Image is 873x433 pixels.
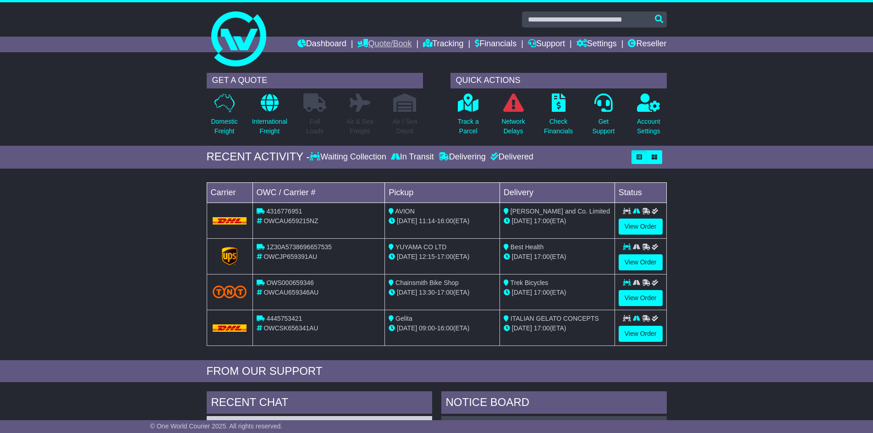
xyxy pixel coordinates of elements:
[419,217,435,225] span: 11:14
[252,93,288,141] a: InternationalFreight
[534,289,550,296] span: 17:00
[264,253,317,260] span: OWCJP659391AU
[389,323,496,333] div: - (ETA)
[222,247,237,265] img: GetCarrierServiceLogo
[389,152,436,162] div: In Transit
[534,217,550,225] span: 17:00
[385,182,500,203] td: Pickup
[423,37,463,52] a: Tracking
[577,37,617,52] a: Settings
[395,315,412,322] span: Gelita
[211,117,237,136] p: Domestic Freight
[264,217,318,225] span: OWCAU659215NZ
[346,117,373,136] p: Air & Sea Freight
[419,324,435,332] span: 09:00
[266,279,314,286] span: OWS000659346
[437,253,453,260] span: 17:00
[637,117,660,136] p: Account Settings
[501,117,525,136] p: Network Delays
[511,243,544,251] span: Best Health
[512,324,532,332] span: [DATE]
[504,216,611,226] div: (ETA)
[511,279,549,286] span: Trek Bicycles
[512,217,532,225] span: [DATE]
[512,253,532,260] span: [DATE]
[441,391,667,416] div: NOTICE BOARD
[592,93,615,141] a: GetSupport
[619,254,663,270] a: View Order
[450,73,667,88] div: QUICK ACTIONS
[395,243,447,251] span: YUYAMA CO LTD
[297,37,346,52] a: Dashboard
[393,117,417,136] p: Air / Sea Depot
[544,93,573,141] a: CheckFinancials
[504,323,611,333] div: (ETA)
[437,324,453,332] span: 16:00
[619,219,663,235] a: View Order
[395,208,415,215] span: AVION
[488,152,533,162] div: Delivered
[419,253,435,260] span: 12:15
[303,117,326,136] p: Full Loads
[397,217,417,225] span: [DATE]
[397,253,417,260] span: [DATE]
[213,324,247,332] img: DHL.png
[207,365,667,378] div: FROM OUR SUPPORT
[544,117,573,136] p: Check Financials
[458,117,479,136] p: Track a Parcel
[475,37,516,52] a: Financials
[253,182,385,203] td: OWC / Carrier #
[534,253,550,260] span: 17:00
[389,252,496,262] div: - (ETA)
[592,117,615,136] p: Get Support
[512,289,532,296] span: [DATE]
[266,208,302,215] span: 4316776951
[395,279,459,286] span: Chainsmith Bike Shop
[501,93,525,141] a: NetworkDelays
[264,289,318,296] span: OWCAU659346AU
[436,152,488,162] div: Delivering
[389,288,496,297] div: - (ETA)
[511,208,610,215] span: [PERSON_NAME] and Co. Limited
[252,117,287,136] p: International Freight
[210,93,238,141] a: DomesticFreight
[264,324,318,332] span: OWCSK656341AU
[213,285,247,298] img: TNT_Domestic.png
[389,216,496,226] div: - (ETA)
[397,324,417,332] span: [DATE]
[207,150,310,164] div: RECENT ACTIVITY -
[207,182,253,203] td: Carrier
[504,252,611,262] div: (ETA)
[628,37,666,52] a: Reseller
[207,391,432,416] div: RECENT CHAT
[437,289,453,296] span: 17:00
[615,182,666,203] td: Status
[266,315,302,322] span: 4445753421
[504,288,611,297] div: (ETA)
[500,182,615,203] td: Delivery
[437,217,453,225] span: 16:00
[357,37,412,52] a: Quote/Book
[511,315,599,322] span: ITALIAN GELATO CONCEPTS
[637,93,661,141] a: AccountSettings
[213,217,247,225] img: DHL.png
[207,73,423,88] div: GET A QUOTE
[150,422,283,430] span: © One World Courier 2025. All rights reserved.
[419,289,435,296] span: 13:30
[534,324,550,332] span: 17:00
[619,326,663,342] a: View Order
[528,37,565,52] a: Support
[397,289,417,296] span: [DATE]
[266,243,331,251] span: 1Z30A5738696657535
[457,93,479,141] a: Track aParcel
[310,152,388,162] div: Waiting Collection
[619,290,663,306] a: View Order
